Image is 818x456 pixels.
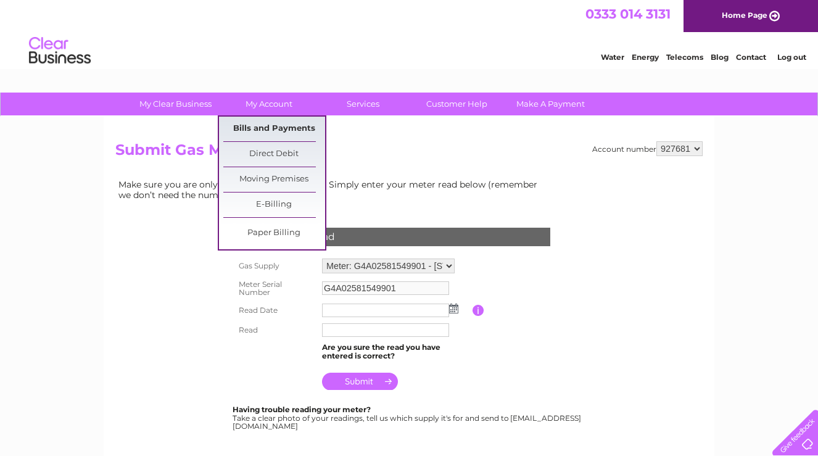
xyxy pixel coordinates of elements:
a: Direct Debit [223,142,325,167]
b: Having trouble reading your meter? [233,405,371,414]
a: 0333 014 3131 [585,6,671,22]
a: My Account [218,93,320,115]
th: Gas Supply [233,255,319,276]
th: Read Date [233,301,319,320]
div: Account number [592,141,703,156]
img: ... [449,304,458,313]
th: Meter Serial Number [233,276,319,301]
img: logo.png [28,32,91,70]
a: Services [312,93,414,115]
div: Take a clear photo of your readings, tell us which supply it's for and send to [EMAIL_ADDRESS][DO... [233,405,583,431]
a: Customer Help [406,93,508,115]
a: Contact [736,52,766,62]
input: Information [473,305,484,316]
a: E-Billing [223,193,325,217]
a: My Clear Business [125,93,226,115]
a: Telecoms [666,52,703,62]
th: Read [233,320,319,340]
a: Log out [777,52,806,62]
a: Energy [632,52,659,62]
div: Submit Meter Read [236,228,550,246]
td: Are you sure the read you have entered is correct? [319,340,473,363]
a: Bills and Payments [223,117,325,141]
div: Clear Business is a trading name of Verastar Limited (registered in [GEOGRAPHIC_DATA] No. 3667643... [118,7,701,60]
h2: Submit Gas Meter Read [115,141,703,165]
a: Moving Premises [223,167,325,192]
a: Water [601,52,624,62]
input: Submit [322,373,398,390]
td: Make sure you are only paying for what you use. Simply enter your meter read below (remember we d... [115,176,547,202]
a: Blog [711,52,729,62]
a: Make A Payment [500,93,601,115]
a: Paper Billing [223,221,325,246]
